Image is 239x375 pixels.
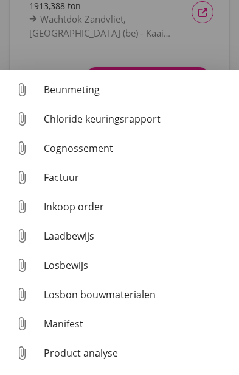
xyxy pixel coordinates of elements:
div: Losbon bouwmaterialen [44,287,229,302]
div: Cognossement [44,141,229,155]
i: attach_file [12,197,32,216]
div: Manifest [44,316,229,331]
div: Losbewijs [44,258,229,273]
i: attach_file [12,285,32,304]
i: attach_file [12,314,32,334]
i: attach_file [12,138,32,158]
i: attach_file [12,255,32,275]
div: Laadbewijs [44,229,229,243]
i: attach_file [12,80,32,99]
div: Beunmeting [44,82,229,97]
i: attach_file [12,343,32,363]
i: attach_file [12,109,32,129]
div: Inkoop order [44,199,229,214]
div: Chloride keuringsrapport [44,112,229,126]
i: attach_file [12,168,32,187]
div: Factuur [44,170,229,185]
div: Product analyse [44,346,229,360]
i: attach_file [12,226,32,246]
